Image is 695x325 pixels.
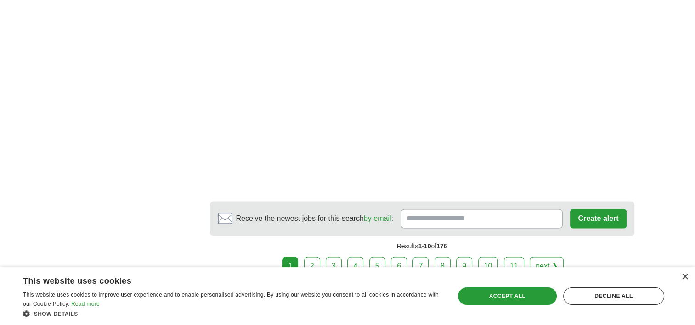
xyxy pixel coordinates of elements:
[681,274,688,280] div: Close
[210,236,634,257] div: Results of
[412,257,429,276] a: 7
[23,273,419,286] div: This website uses cookies
[282,257,298,276] div: 1
[326,257,342,276] a: 3
[23,309,442,318] div: Show details
[369,257,385,276] a: 5
[456,257,472,276] a: 9
[34,311,78,317] span: Show details
[570,209,626,228] button: Create alert
[236,213,393,224] span: Receive the newest jobs for this search :
[458,287,557,305] div: Accept all
[436,242,447,250] span: 176
[23,291,439,307] span: This website uses cookies to improve user experience and to enable personalised advertising. By u...
[563,287,664,305] div: Decline all
[504,257,524,276] a: 11
[530,257,564,276] a: next ❯
[418,242,431,250] span: 1-10
[304,257,320,276] a: 2
[347,257,363,276] a: 4
[71,301,100,307] a: Read more, opens a new window
[391,257,407,276] a: 6
[435,257,451,276] a: 8
[364,214,391,222] a: by email
[478,257,498,276] a: 10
